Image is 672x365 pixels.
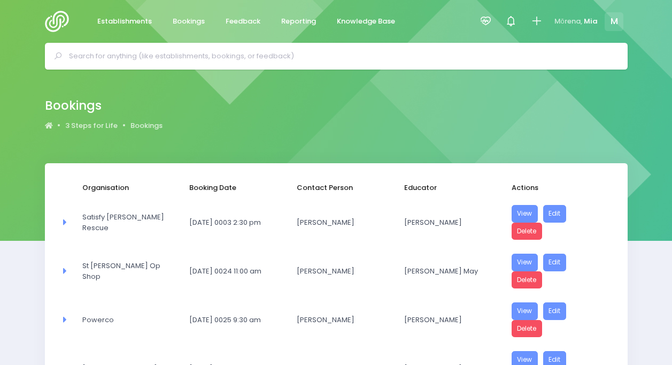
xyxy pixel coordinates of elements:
span: [DATE] 0024 11:00 am [189,266,272,277]
span: Reporting [281,16,316,27]
a: View [512,205,538,223]
a: Establishments [89,11,161,32]
td: 11 December 0024 11:00 am [182,247,290,295]
span: 3 Steps for Life [65,120,118,131]
td: St John Op Shop [75,247,183,295]
td: <a href="https://3sfl.stjis.org.nz/booking/9b3cdf61-5005-4b78-8e1b-02fb5511e50f" class="btn btn-p... [505,295,612,344]
span: [PERSON_NAME] May [404,266,486,277]
span: St [PERSON_NAME] Op Shop [82,261,165,282]
span: Mōrena, [554,16,582,27]
span: Bookings [173,16,205,27]
td: Cameron Crawley [290,198,397,247]
td: Nikki McLauchlan [397,198,505,247]
td: 7 February 0003 2:30 pm [182,198,290,247]
a: Bookings [164,11,214,32]
td: Lynette wilson [290,295,397,344]
span: [PERSON_NAME] [297,217,379,228]
span: Educator [404,182,486,193]
a: Delete [512,320,543,338]
span: Knowledge Base [337,16,395,27]
span: [PERSON_NAME] [297,266,379,277]
span: M [605,12,623,31]
a: Delete [512,223,543,240]
span: Mia [584,16,598,27]
td: Satisfy Rood Rescue [75,198,183,247]
a: Edit [543,254,567,271]
a: Feedback [217,11,269,32]
a: Edit [543,205,567,223]
td: <a href="https://3sfl.stjis.org.nz/booking/593f83d4-5ef2-4a7f-811d-4d6248314b3a" class="btn btn-p... [505,198,612,247]
input: Search for anything (like establishments, bookings, or feedback) [69,48,613,64]
a: Edit [543,302,567,320]
td: Reta Kritzinger [290,247,397,295]
span: [DATE] 0025 9:30 am [189,315,272,325]
img: Logo [45,11,75,32]
span: Actions [512,182,594,193]
span: [PERSON_NAME] [404,315,486,325]
a: View [512,254,538,271]
td: Vaughan Coy [397,295,505,344]
a: Delete [512,271,543,289]
span: Organisation [82,182,165,193]
span: Establishments [97,16,152,27]
td: 24 February 0025 9:30 am [182,295,290,344]
span: Feedback [226,16,260,27]
h2: Bookings [45,98,154,113]
a: View [512,302,538,320]
td: <a href="https://3sfl.stjis.org.nz/booking/b1858958-8ba7-421d-b97d-42fb809524fb" class="btn btn-p... [505,247,612,295]
td: Teressa May [397,247,505,295]
span: Contact Person [297,182,379,193]
td: Powerco [75,295,183,344]
span: Satisfy [PERSON_NAME] Rescue [82,212,165,233]
span: Booking Date [189,182,272,193]
a: Knowledge Base [328,11,404,32]
span: [PERSON_NAME] [404,217,486,228]
span: Powerco [82,315,165,325]
span: [PERSON_NAME] [297,315,379,325]
span: [DATE] 0003 2:30 pm [189,217,272,228]
a: Reporting [273,11,325,32]
a: Bookings [130,120,163,131]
